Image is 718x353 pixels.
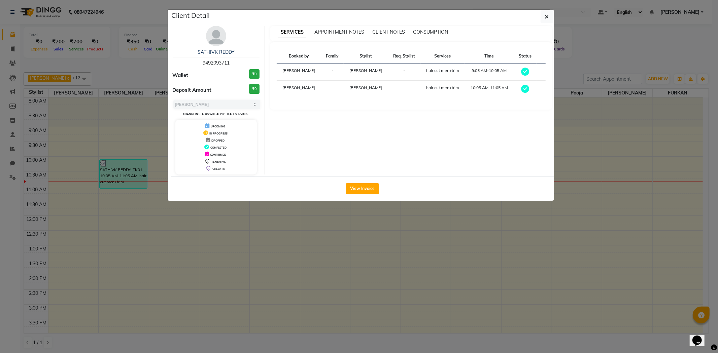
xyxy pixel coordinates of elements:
span: COMPLETED [210,146,227,149]
td: 10:05 AM-11:05 AM [465,81,514,98]
span: [PERSON_NAME] [349,85,382,90]
span: CONSUMPTION [413,29,448,35]
td: [PERSON_NAME] [277,81,321,98]
td: - [388,81,421,98]
small: Change in status will apply to all services. [183,112,249,116]
th: Services [421,49,465,64]
span: UPCOMING [211,125,225,128]
span: CLIENT NOTES [372,29,405,35]
iframe: chat widget [690,326,711,346]
span: CHECK-IN [212,167,225,170]
div: hair cut men+trim [425,85,461,91]
img: avatar [206,26,226,46]
h3: ₹0 [249,69,260,79]
th: Time [465,49,514,64]
th: Stylist [344,49,388,64]
td: - [388,64,421,81]
th: Booked by [277,49,321,64]
td: [PERSON_NAME] [277,64,321,81]
th: Req. Stylist [388,49,421,64]
th: Status [514,49,537,64]
td: 9:05 AM-10:05 AM [465,64,514,81]
span: TENTATIVE [211,160,226,163]
span: Wallet [173,72,189,79]
td: - [321,81,344,98]
h5: Client Detail [172,10,210,21]
span: CONFIRMED [210,153,226,156]
span: 9492093711 [203,60,230,66]
span: APPOINTMENT NOTES [314,29,364,35]
span: SERVICES [278,26,306,38]
span: Deposit Amount [173,86,212,94]
th: Family [321,49,344,64]
button: View Invoice [346,183,379,194]
span: IN PROGRESS [209,132,228,135]
span: DROPPED [211,139,225,142]
span: [PERSON_NAME] [349,68,382,73]
div: hair cut men+trim [425,68,461,74]
td: - [321,64,344,81]
h3: ₹0 [249,84,260,94]
a: SATHIVK REDDY [198,49,235,55]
